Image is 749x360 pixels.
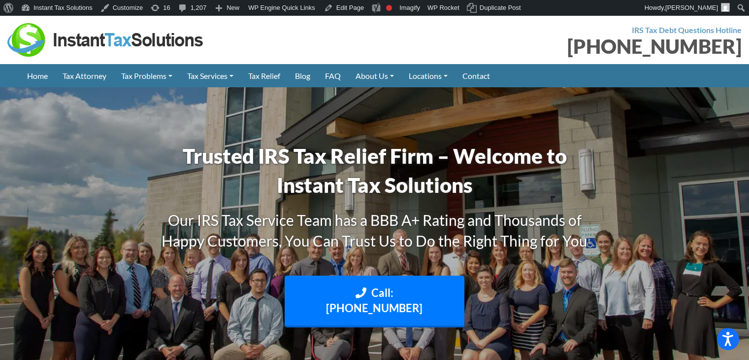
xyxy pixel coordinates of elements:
[285,276,465,328] a: Call: [PHONE_NUMBER]
[632,25,742,35] strong: IRS Tax Debt Questions Hotline
[20,64,55,87] a: Home
[348,64,401,87] a: About Us
[386,5,392,11] div: Focus keyphrase not set
[180,64,241,87] a: Tax Services
[455,64,497,87] a: Contact
[7,23,204,57] img: Instant Tax Solutions Logo
[382,36,742,56] div: [PHONE_NUMBER]
[241,64,288,87] a: Tax Relief
[55,64,114,87] a: Tax Attorney
[401,64,455,87] a: Locations
[148,210,601,251] h3: Our IRS Tax Service Team has a BBB A+ Rating and Thousands of Happy Customers, You Can Trust Us t...
[318,64,348,87] a: FAQ
[665,4,718,11] span: [PERSON_NAME]
[7,34,204,43] a: Instant Tax Solutions Logo
[288,64,318,87] a: Blog
[148,142,601,200] h1: Trusted IRS Tax Relief Firm – Welcome to Instant Tax Solutions
[114,64,180,87] a: Tax Problems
